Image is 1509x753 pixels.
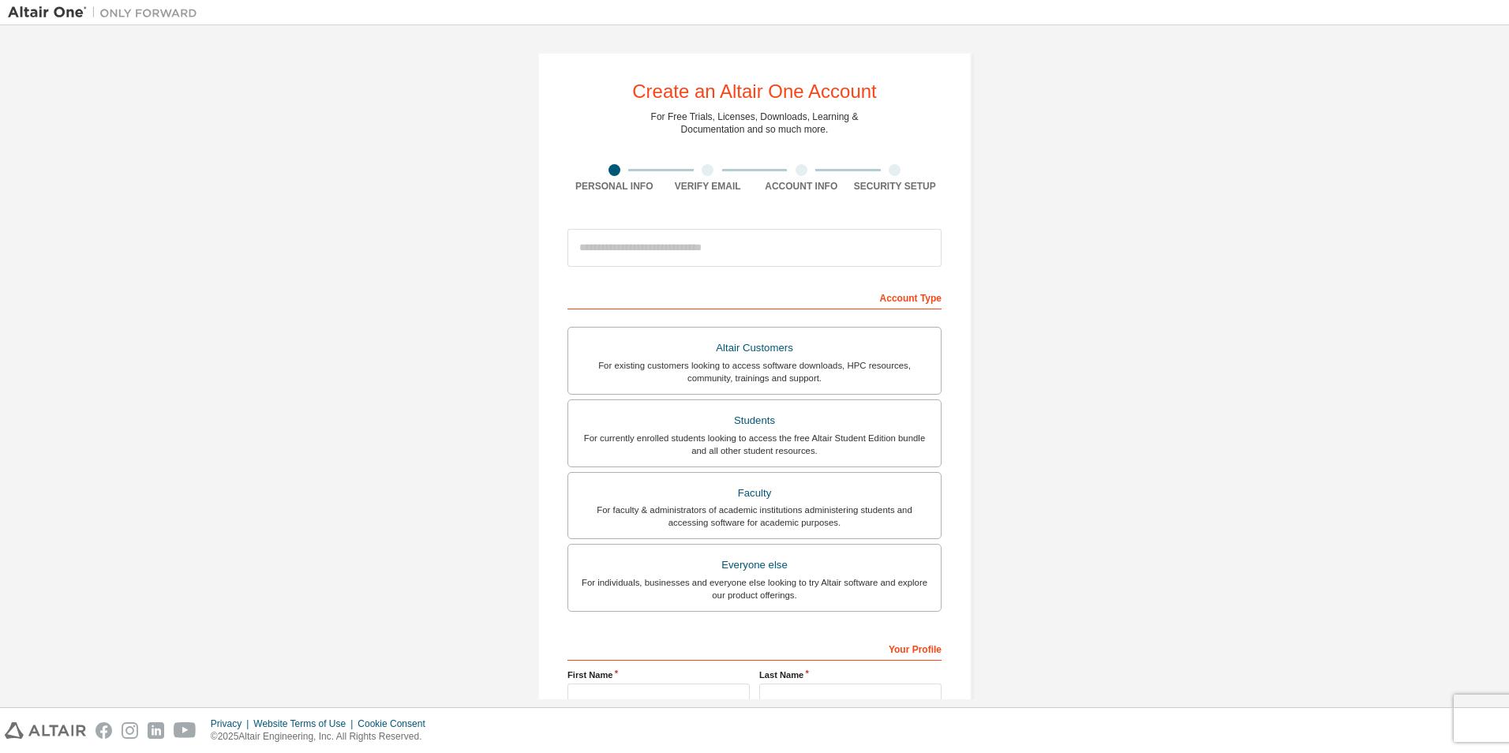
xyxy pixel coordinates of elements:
div: For currently enrolled students looking to access the free Altair Student Edition bundle and all ... [578,432,931,457]
img: altair_logo.svg [5,722,86,739]
img: instagram.svg [122,722,138,739]
p: © 2025 Altair Engineering, Inc. All Rights Reserved. [211,730,435,744]
img: linkedin.svg [148,722,164,739]
div: Website Terms of Use [253,717,358,730]
label: First Name [567,669,750,681]
div: Faculty [578,482,931,504]
div: Account Info [754,180,848,193]
div: Personal Info [567,180,661,193]
img: youtube.svg [174,722,197,739]
div: Everyone else [578,554,931,576]
div: For existing customers looking to access software downloads, HPC resources, community, trainings ... [578,359,931,384]
div: Cookie Consent [358,717,434,730]
label: Last Name [759,669,942,681]
div: Verify Email [661,180,755,193]
div: For individuals, businesses and everyone else looking to try Altair software and explore our prod... [578,576,931,601]
div: For faculty & administrators of academic institutions administering students and accessing softwa... [578,504,931,529]
img: facebook.svg [95,722,112,739]
div: Students [578,410,931,432]
div: For Free Trials, Licenses, Downloads, Learning & Documentation and so much more. [651,111,859,136]
div: Your Profile [567,635,942,661]
div: Security Setup [848,180,942,193]
div: Altair Customers [578,337,931,359]
div: Create an Altair One Account [632,82,877,101]
div: Privacy [211,717,253,730]
div: Account Type [567,284,942,309]
img: Altair One [8,5,205,21]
